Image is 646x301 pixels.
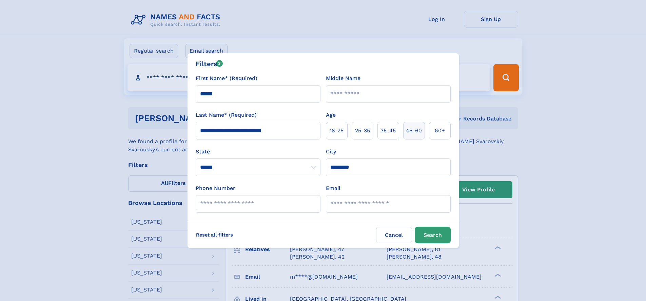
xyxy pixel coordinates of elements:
label: City [326,148,336,156]
label: Phone Number [196,184,235,192]
span: 35‑45 [380,127,396,135]
label: State [196,148,320,156]
label: Age [326,111,336,119]
label: Cancel [376,227,412,243]
label: Email [326,184,340,192]
span: 18‑25 [330,127,344,135]
button: Search [415,227,451,243]
label: Reset all filters [192,227,237,243]
div: Filters [196,59,223,69]
label: Middle Name [326,74,360,82]
label: Last Name* (Required) [196,111,257,119]
label: First Name* (Required) [196,74,257,82]
span: 25‑35 [355,127,370,135]
span: 45‑60 [406,127,422,135]
span: 60+ [435,127,445,135]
